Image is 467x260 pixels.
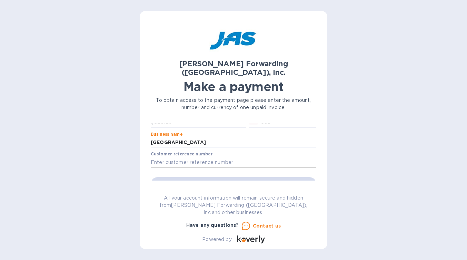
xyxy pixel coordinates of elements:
input: Enter customer reference number [151,157,316,167]
input: Enter business name [151,137,316,148]
p: To obtain access to the payment page please enter the amount, number and currency of one unpaid i... [151,97,316,111]
h1: Make a payment [151,79,316,94]
label: Business name [151,132,182,136]
u: Contact us [253,223,281,229]
b: Have any questions? [186,222,239,228]
p: Powered by [202,236,231,243]
label: Customer reference number [151,152,212,156]
b: [PERSON_NAME] Forwarding ([GEOGRAPHIC_DATA]), Inc. [179,59,288,77]
p: All your account information will remain secure and hidden from [PERSON_NAME] Forwarding ([GEOGRA... [151,194,316,216]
